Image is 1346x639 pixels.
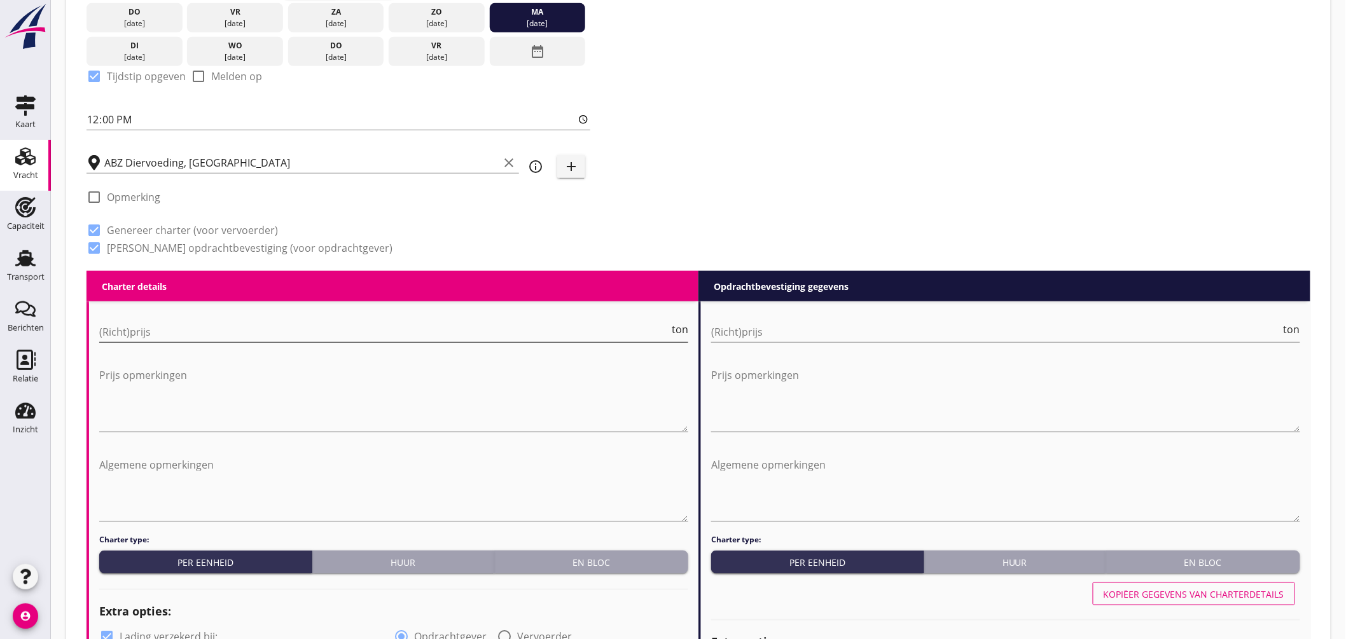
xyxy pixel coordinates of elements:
div: Relatie [13,374,38,383]
div: Capaciteit [7,222,45,230]
h2: Extra opties: [99,603,688,620]
label: Genereer charter (voor vervoerder) [107,224,278,237]
div: do [291,40,381,52]
img: logo-small.a267ee39.svg [3,3,48,50]
button: Huur [924,551,1106,574]
div: Vracht [13,171,38,179]
button: Per eenheid [99,551,312,574]
div: Berichten [8,324,44,332]
div: [DATE] [190,18,280,29]
div: wo [190,40,280,52]
div: [DATE] [90,18,179,29]
div: zo [392,6,482,18]
h4: Charter type: [99,534,688,546]
div: Huur [929,556,1100,569]
h4: Charter type: [711,534,1300,546]
div: En bloc [1111,556,1295,569]
div: vr [190,6,280,18]
div: vr [392,40,482,52]
div: Transport [7,273,45,281]
i: info_outline [528,159,543,174]
button: Kopiëer gegevens van charterdetails [1093,582,1295,605]
div: di [90,40,179,52]
div: Huur [317,556,489,569]
label: Melden op [211,70,262,83]
div: do [90,6,179,18]
div: [DATE] [291,52,381,63]
div: Kaart [15,120,36,128]
div: [DATE] [291,18,381,29]
input: Losplaats [104,153,499,173]
i: date_range [530,40,545,63]
div: [DATE] [392,52,482,63]
div: [DATE] [90,52,179,63]
div: za [291,6,381,18]
textarea: Prijs opmerkingen [99,365,688,432]
div: [DATE] [493,18,583,29]
i: add [564,159,579,174]
div: Per eenheid [716,556,919,569]
div: [DATE] [392,18,482,29]
button: Huur [312,551,494,574]
input: (Richt)prijs [99,322,669,342]
button: En bloc [494,551,688,574]
label: [PERSON_NAME] opdrachtbevestiging (voor opdrachtgever) [107,242,392,254]
i: account_circle [13,603,38,629]
div: [DATE] [190,52,280,63]
div: En bloc [499,556,683,569]
button: En bloc [1106,551,1300,574]
textarea: Algemene opmerkingen [711,455,1300,521]
div: Per eenheid [104,556,307,569]
label: Tijdstip opgeven [107,70,186,83]
button: Per eenheid [711,551,924,574]
div: Inzicht [13,425,38,434]
input: (Richt)prijs [711,322,1281,342]
label: Opmerking [107,191,160,203]
div: Kopiëer gegevens van charterdetails [1104,587,1284,601]
span: ton [1284,324,1300,334]
textarea: Prijs opmerkingen [711,365,1300,432]
i: clear [501,155,517,170]
textarea: Algemene opmerkingen [99,455,688,521]
div: ma [493,6,583,18]
span: ton [672,324,688,334]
